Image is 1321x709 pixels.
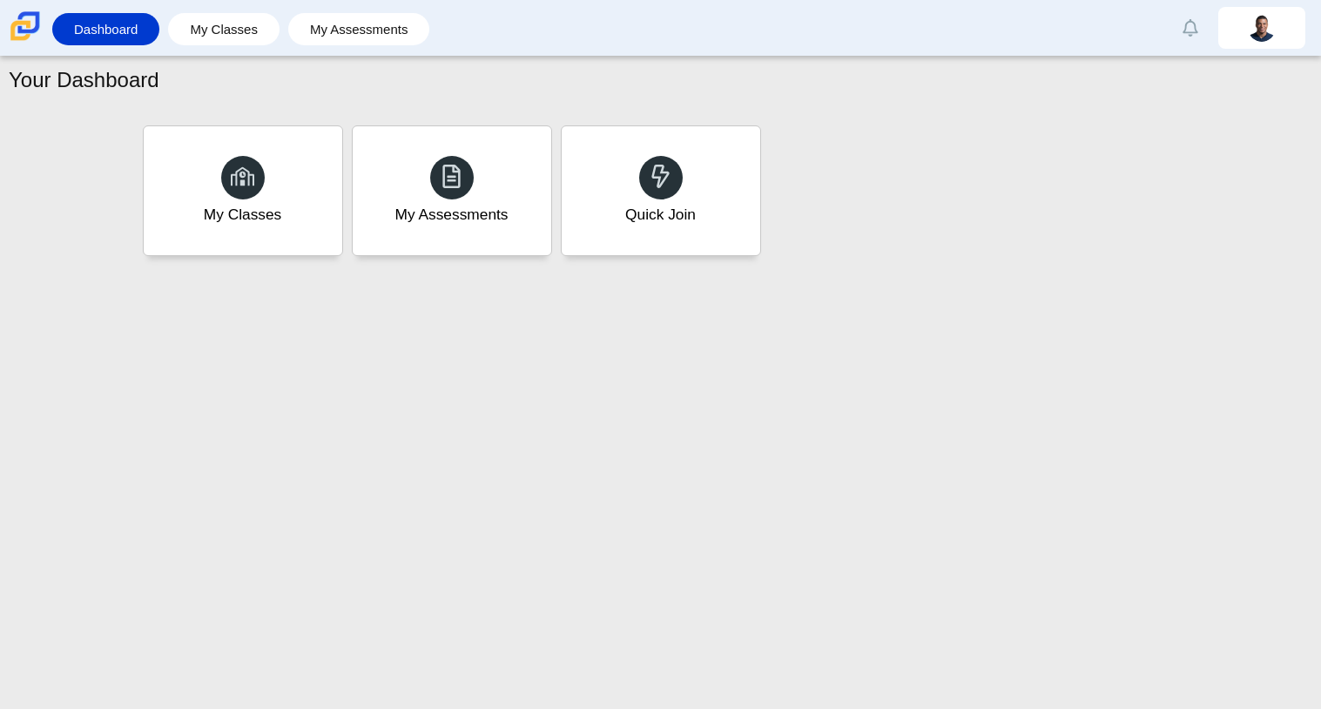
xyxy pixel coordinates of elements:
a: Carmen School of Science & Technology [7,32,44,47]
div: My Classes [204,204,282,226]
a: Quick Join [561,125,761,256]
img: luis.huertasnavarr.IvF7eN [1248,14,1276,42]
div: My Assessments [395,204,509,226]
a: Alerts [1171,9,1210,47]
img: Carmen School of Science & Technology [7,8,44,44]
a: My Assessments [297,13,421,45]
a: Dashboard [61,13,151,45]
a: My Classes [177,13,271,45]
a: luis.huertasnavarr.IvF7eN [1218,7,1305,49]
a: My Classes [143,125,343,256]
h1: Your Dashboard [9,65,159,95]
div: Quick Join [625,204,696,226]
a: My Assessments [352,125,552,256]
